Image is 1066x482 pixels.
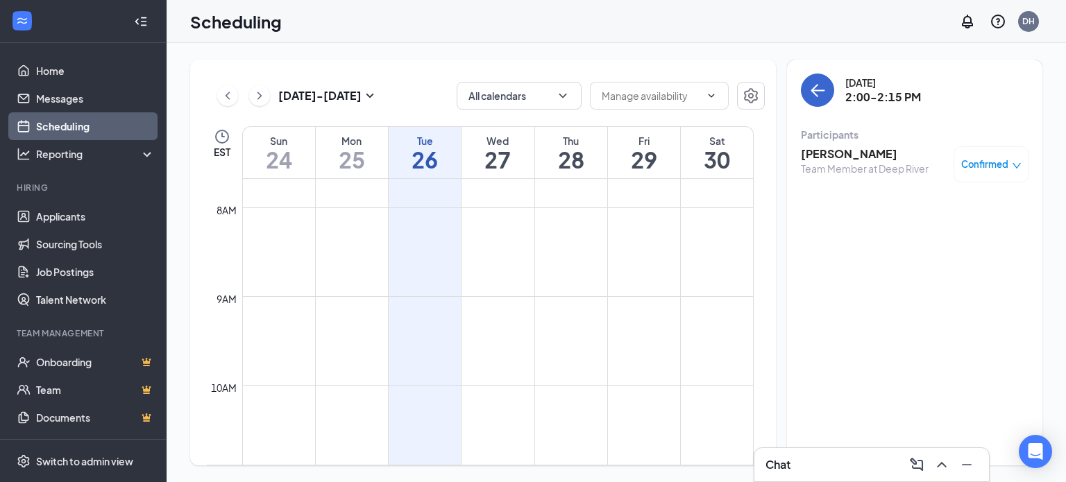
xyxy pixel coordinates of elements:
a: August 24, 2025 [243,127,315,178]
div: Thu [535,134,607,148]
a: August 30, 2025 [681,127,753,178]
a: OnboardingCrown [36,348,155,376]
svg: ChevronLeft [221,87,235,104]
svg: ChevronDown [556,89,570,103]
div: 9am [214,291,239,307]
svg: Collapse [134,15,148,28]
button: ComposeMessage [906,454,928,476]
svg: Notifications [959,13,976,30]
span: Confirmed [961,157,1008,171]
div: Reporting [36,147,155,161]
h1: 24 [243,148,315,171]
button: All calendarsChevronDown [457,82,582,110]
a: August 29, 2025 [608,127,680,178]
a: Home [36,57,155,85]
div: Wed [462,134,534,148]
button: Settings [737,82,765,110]
div: Team Management [17,327,152,339]
h3: [PERSON_NAME] [801,146,929,162]
div: Hiring [17,182,152,193]
svg: ComposeMessage [908,456,925,473]
div: Fri [608,134,680,148]
div: [DATE] [845,76,921,89]
button: Minimize [956,454,978,476]
span: down [1012,161,1022,171]
a: DocumentsCrown [36,404,155,431]
div: Open Intercom Messenger [1019,435,1052,468]
a: Job Postings [36,258,155,286]
span: EST [214,145,230,159]
h1: 30 [681,148,753,171]
button: back-button [801,74,834,107]
a: Scheduling [36,112,155,140]
a: Applicants [36,203,155,230]
button: ChevronLeft [217,85,238,106]
div: Switch to admin view [36,454,133,468]
h3: [DATE] - [DATE] [278,88,362,103]
button: ChevronUp [931,454,953,476]
h3: Chat [765,457,790,472]
h1: 28 [535,148,607,171]
a: SurveysCrown [36,431,155,459]
h3: 2:00-2:15 PM [845,89,921,105]
svg: WorkstreamLogo [15,14,29,28]
h1: 25 [316,148,388,171]
a: August 28, 2025 [535,127,607,178]
svg: Settings [743,87,759,104]
svg: SmallChevronDown [362,87,378,104]
svg: ArrowLeft [809,82,826,98]
div: 10am [208,380,239,395]
svg: ChevronRight [253,87,266,104]
a: August 27, 2025 [462,127,534,178]
svg: Clock [214,128,230,145]
div: Sat [681,134,753,148]
div: Mon [316,134,388,148]
svg: ChevronDown [706,90,717,101]
h1: 26 [389,148,461,171]
a: Talent Network [36,286,155,313]
svg: QuestionInfo [990,13,1006,30]
a: August 26, 2025 [389,127,461,178]
svg: Minimize [958,456,975,473]
div: Team Member at Deep River [801,162,929,175]
div: Tue [389,134,461,148]
div: 8am [214,203,239,218]
div: Participants [801,128,1029,141]
svg: ChevronUp [933,456,950,473]
div: Sun [243,134,315,148]
input: Manage availability [602,88,700,103]
button: ChevronRight [249,85,270,106]
a: Sourcing Tools [36,230,155,258]
h1: 29 [608,148,680,171]
a: Messages [36,85,155,112]
svg: Analysis [17,147,31,161]
h1: Scheduling [190,10,282,33]
svg: Settings [17,454,31,468]
h1: 27 [462,148,534,171]
div: DH [1022,15,1035,27]
a: TeamCrown [36,376,155,404]
a: August 25, 2025 [316,127,388,178]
